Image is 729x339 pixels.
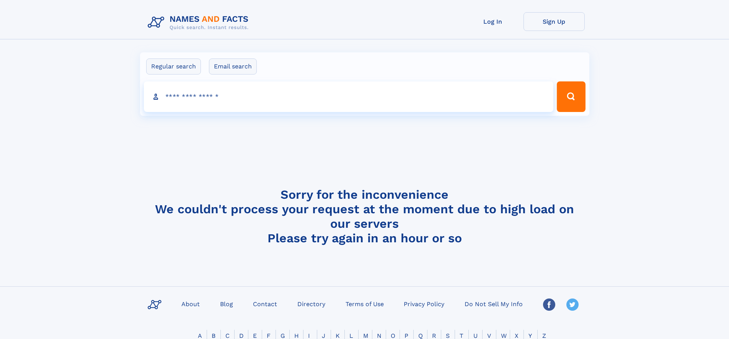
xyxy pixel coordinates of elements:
a: Log In [462,12,524,31]
img: Facebook [543,298,555,311]
a: Directory [294,298,328,309]
a: About [178,298,203,309]
a: Terms of Use [342,298,387,309]
label: Regular search [146,58,201,75]
a: Sign Up [524,12,585,31]
a: Blog [217,298,236,309]
img: Twitter [566,298,579,311]
a: Contact [250,298,280,309]
a: Do Not Sell My Info [462,298,526,309]
a: Privacy Policy [401,298,447,309]
label: Email search [209,58,257,75]
input: search input [144,81,554,112]
button: Search Button [557,81,585,112]
img: Logo Names and Facts [145,12,255,33]
h4: Sorry for the inconvenience We couldn't process your request at the moment due to high load on ou... [145,187,585,245]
